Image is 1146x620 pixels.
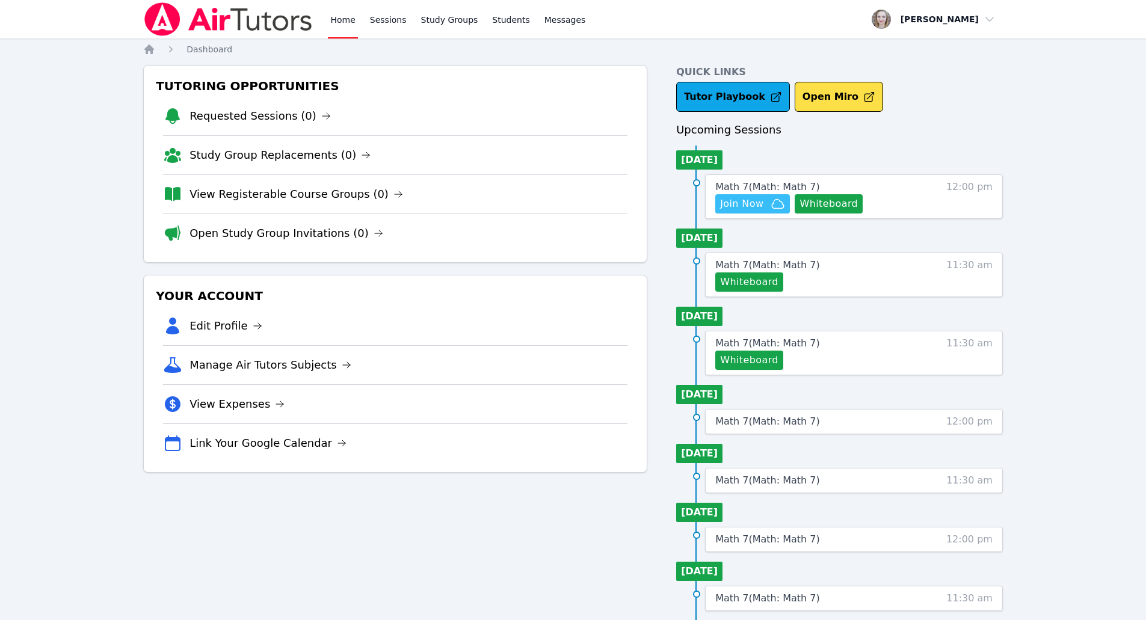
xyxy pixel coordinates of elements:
[676,150,722,170] li: [DATE]
[715,258,820,272] a: Math 7(Math: Math 7)
[715,474,820,486] span: Math 7 ( Math: Math 7 )
[715,180,820,194] a: Math 7(Math: Math 7)
[715,532,820,547] a: Math 7(Math: Math 7)
[153,75,637,97] h3: Tutoring Opportunities
[676,121,1003,138] h3: Upcoming Sessions
[189,318,262,334] a: Edit Profile
[186,45,232,54] span: Dashboard
[946,258,993,292] span: 11:30 am
[715,337,820,349] span: Math 7 ( Math: Math 7 )
[676,229,722,248] li: [DATE]
[676,503,722,522] li: [DATE]
[544,14,586,26] span: Messages
[189,108,331,124] a: Requested Sessions (0)
[946,336,993,370] span: 11:30 am
[715,533,820,545] span: Math 7 ( Math: Math 7 )
[715,414,820,429] a: Math 7(Math: Math 7)
[153,285,637,307] h3: Your Account
[676,65,1003,79] h4: Quick Links
[715,336,820,351] a: Math 7(Math: Math 7)
[715,259,820,271] span: Math 7 ( Math: Math 7 )
[946,473,993,488] span: 11:30 am
[676,562,722,581] li: [DATE]
[189,147,371,164] a: Study Group Replacements (0)
[946,180,993,213] span: 12:00 pm
[715,272,783,292] button: Whiteboard
[715,351,783,370] button: Whiteboard
[143,2,313,36] img: Air Tutors
[946,414,993,429] span: 12:00 pm
[715,473,820,488] a: Math 7(Math: Math 7)
[189,435,347,452] a: Link Your Google Calendar
[143,43,1003,55] nav: Breadcrumb
[676,307,722,326] li: [DATE]
[715,194,790,213] button: Join Now
[715,416,820,427] span: Math 7 ( Math: Math 7 )
[189,186,403,203] a: View Registerable Course Groups (0)
[189,396,285,413] a: View Expenses
[676,444,722,463] li: [DATE]
[795,194,863,213] button: Whiteboard
[676,82,790,112] a: Tutor Playbook
[715,592,820,604] span: Math 7 ( Math: Math 7 )
[720,197,763,211] span: Join Now
[946,591,993,606] span: 11:30 am
[715,591,820,606] a: Math 7(Math: Math 7)
[186,43,232,55] a: Dashboard
[795,82,883,112] button: Open Miro
[676,385,722,404] li: [DATE]
[189,357,351,373] a: Manage Air Tutors Subjects
[189,225,383,242] a: Open Study Group Invitations (0)
[946,532,993,547] span: 12:00 pm
[715,181,820,192] span: Math 7 ( Math: Math 7 )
